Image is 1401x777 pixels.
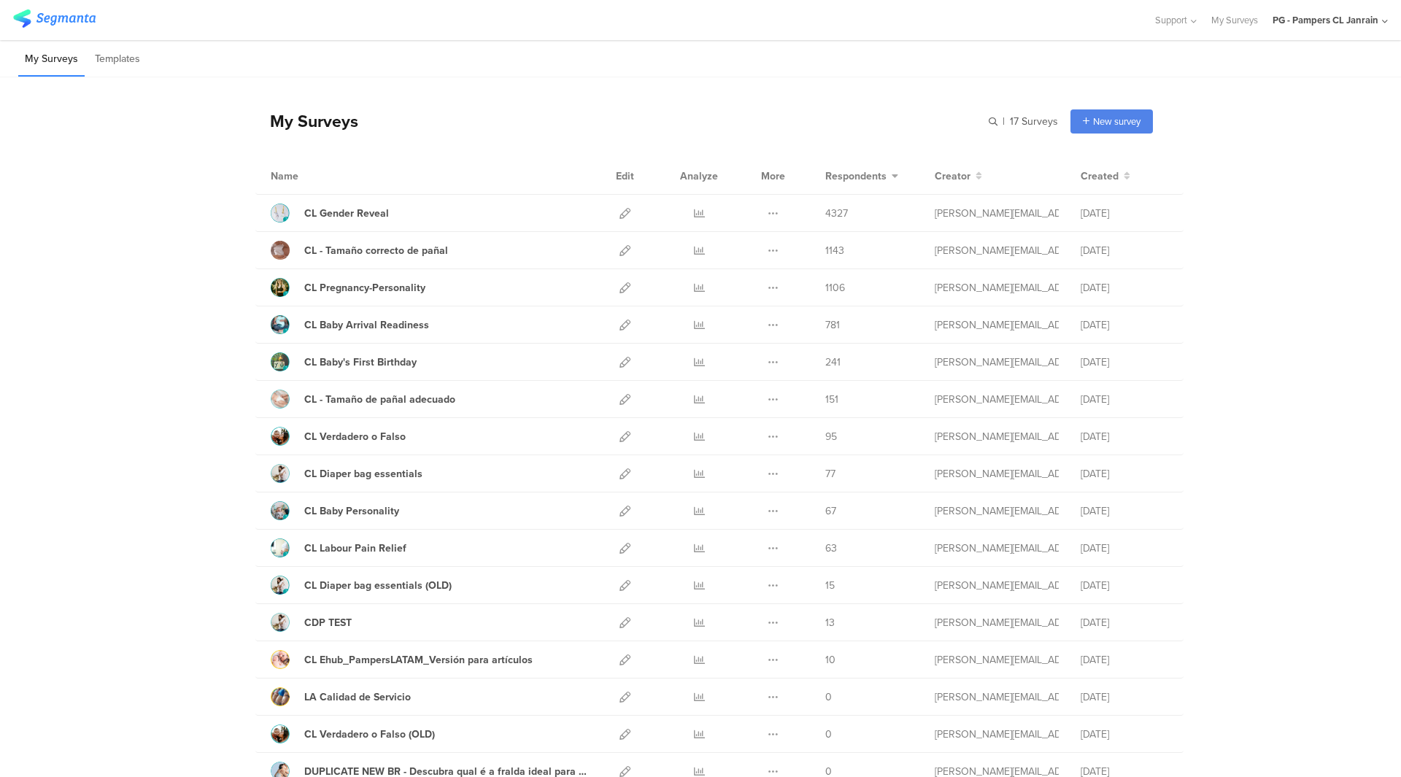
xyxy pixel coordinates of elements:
[825,392,838,407] span: 151
[935,280,1059,295] div: perez.ep@pg.com
[271,464,422,483] a: CL Diaper bag essentials
[271,315,429,334] a: CL Baby Arrival Readiness
[935,578,1059,593] div: ernazarova.y@pg.com
[825,206,848,221] span: 4327
[825,169,887,184] span: Respondents
[825,578,835,593] span: 15
[304,317,429,333] div: CL Baby Arrival Readiness
[1081,392,1168,407] div: [DATE]
[271,501,399,520] a: CL Baby Personality
[825,169,898,184] button: Respondents
[825,466,835,482] span: 77
[1081,615,1168,630] div: [DATE]
[1081,355,1168,370] div: [DATE]
[304,466,422,482] div: CL Diaper bag essentials
[825,280,845,295] span: 1106
[935,652,1059,668] div: perez.ep@pg.com
[1081,169,1130,184] button: Created
[271,169,358,184] div: Name
[935,689,1059,705] div: perez.ep@pg.com
[271,613,352,632] a: CDP TEST
[271,352,417,371] a: CL Baby's First Birthday
[677,158,721,194] div: Analyze
[609,158,641,194] div: Edit
[1010,114,1058,129] span: 17 Surveys
[18,42,85,77] li: My Surveys
[271,687,411,706] a: LA Calidad de Servicio
[1081,317,1168,333] div: [DATE]
[825,689,832,705] span: 0
[271,724,435,743] a: CL Verdadero o Falso (OLD)
[271,204,389,223] a: CL Gender Reveal
[1000,114,1007,129] span: |
[757,158,789,194] div: More
[825,429,837,444] span: 95
[1081,466,1168,482] div: [DATE]
[1081,578,1168,593] div: [DATE]
[935,169,970,184] span: Creator
[1081,541,1168,556] div: [DATE]
[304,578,452,593] div: CL Diaper bag essentials (OLD)
[1081,689,1168,705] div: [DATE]
[935,615,1059,630] div: dabrowski.d.3@pg.com
[935,727,1059,742] div: perez.ep@pg.com
[271,278,425,297] a: CL Pregnancy-Personality
[304,355,417,370] div: CL Baby's First Birthday
[1273,13,1378,27] div: PG - Pampers CL Janrain
[825,615,835,630] span: 13
[935,541,1059,556] div: ernazarova.y@pg.com
[825,317,840,333] span: 781
[935,392,1059,407] div: perez.ep@pg.com
[1081,652,1168,668] div: [DATE]
[13,9,96,28] img: segmanta logo
[935,243,1059,258] div: perez.ep@pg.com
[1081,243,1168,258] div: [DATE]
[255,109,358,134] div: My Surveys
[935,169,982,184] button: Creator
[304,243,448,258] div: CL - Tamaño correcto de pañal
[1081,206,1168,221] div: [DATE]
[304,615,352,630] div: CDP TEST
[88,42,147,77] li: Templates
[271,390,455,409] a: CL - Tamaño de pañal adecuado
[304,280,425,295] div: CL Pregnancy-Personality
[271,538,406,557] a: CL Labour Pain Relief
[825,727,832,742] span: 0
[1081,503,1168,519] div: [DATE]
[304,652,533,668] div: CL Ehub_PampersLATAM_Versión para artículos
[1081,429,1168,444] div: [DATE]
[271,241,448,260] a: CL - Tamaño correcto de pañal
[935,206,1059,221] div: ernazarova.y@pg.com
[1093,115,1141,128] span: New survey
[304,206,389,221] div: CL Gender Reveal
[1155,13,1187,27] span: Support
[1081,169,1119,184] span: Created
[825,652,835,668] span: 10
[935,503,1059,519] div: ernazarova.y@pg.com
[935,429,1059,444] div: perez.ep@pg.com
[825,503,836,519] span: 67
[304,541,406,556] div: CL Labour Pain Relief
[271,427,406,446] a: CL Verdadero o Falso
[935,466,1059,482] div: perez.ep@pg.com
[825,355,841,370] span: 241
[304,727,435,742] div: CL Verdadero o Falso (OLD)
[304,689,411,705] div: LA Calidad de Servicio
[825,541,837,556] span: 63
[1081,280,1168,295] div: [DATE]
[271,576,452,595] a: CL Diaper bag essentials (OLD)
[935,355,1059,370] div: perez.ep@pg.com
[304,429,406,444] div: CL Verdadero o Falso
[825,243,844,258] span: 1143
[271,650,533,669] a: CL Ehub_PampersLATAM_Versión para artículos
[304,392,455,407] div: CL - Tamaño de pañal adecuado
[1081,727,1168,742] div: [DATE]
[304,503,399,519] div: CL Baby Personality
[935,317,1059,333] div: ernazarova.y@pg.com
